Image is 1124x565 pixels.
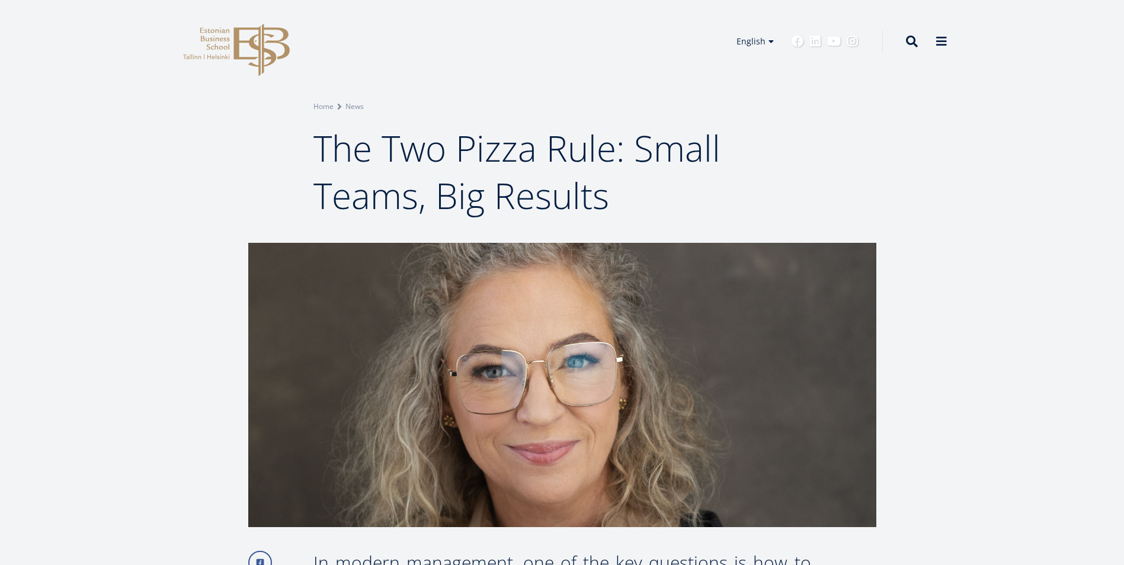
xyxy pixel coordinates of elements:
a: News [345,101,364,113]
span: The Two Pizza Rule: Small Teams, Big Results [313,124,720,220]
img: a [248,243,876,527]
a: Facebook [792,36,803,47]
a: Home [313,101,334,113]
a: Linkedin [809,36,821,47]
a: Youtube [827,36,841,47]
a: Instagram [847,36,859,47]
